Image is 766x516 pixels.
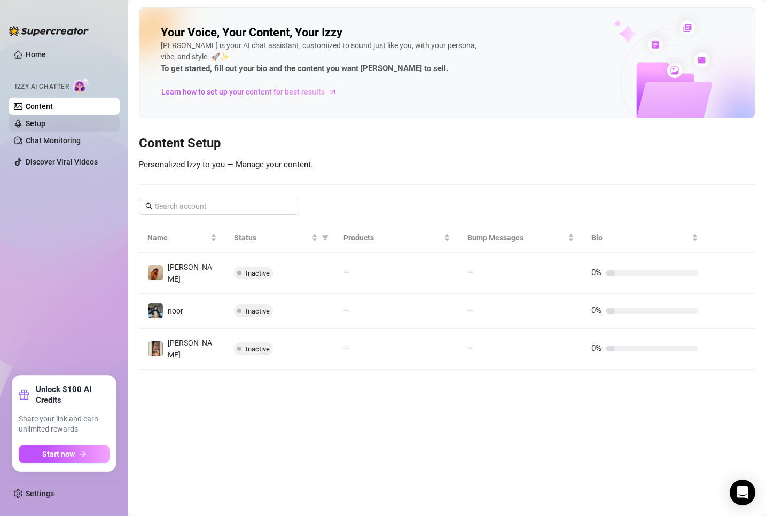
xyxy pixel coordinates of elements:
a: Discover Viral Videos [26,158,98,166]
img: logo-BBDzfeDw.svg [9,26,89,36]
span: arrow-right [79,450,87,458]
span: noor [168,307,183,315]
span: Products [343,232,442,244]
th: Status [225,223,335,253]
a: Setup [26,119,45,128]
strong: Unlock $100 AI Credits [36,384,110,405]
span: 0% [591,343,601,353]
img: ai-chatter-content-library-cLFOSyPT.png [589,9,755,118]
a: Chat Monitoring [26,136,81,145]
a: Settings [26,489,54,498]
span: Inactive [246,345,270,353]
span: Izzy AI Chatter [15,82,69,92]
input: Search account [155,200,284,212]
span: Share your link and earn unlimited rewards [19,414,110,435]
span: filter [320,230,331,246]
span: Bump Messages [467,232,566,244]
th: Name [139,223,225,253]
span: — [343,343,350,353]
span: [PERSON_NAME] [168,263,212,283]
span: Bio [591,232,690,244]
span: Personalized Izzy to you — Manage your content. [139,160,313,169]
span: [PERSON_NAME] [168,339,212,359]
strong: To get started, fill out your bio and the content you want [PERSON_NAME] to sell. [161,64,448,73]
h3: Content Setup [139,135,755,152]
th: Bio [583,223,707,253]
span: Learn how to set up your content for best results [161,86,325,98]
span: — [467,343,474,353]
span: Inactive [246,269,270,277]
span: — [343,306,350,315]
img: noor [148,303,163,318]
span: Name [147,232,208,244]
span: gift [19,389,29,400]
a: Home [26,50,46,59]
span: Start now [42,450,75,458]
span: Status [234,232,309,244]
span: — [343,268,350,277]
button: Start nowarrow-right [19,445,110,463]
img: AI Chatter [73,77,90,93]
div: [PERSON_NAME] is your AI chat assistant, customized to sound just like you, with your persona, vi... [161,40,481,75]
span: — [467,306,474,315]
span: filter [322,234,329,241]
span: — [467,268,474,277]
img: Cassidy [148,341,163,356]
th: Products [335,223,459,253]
a: Learn how to set up your content for best results [161,83,345,100]
img: Shaylie [148,265,163,280]
span: 0% [591,268,601,277]
th: Bump Messages [459,223,583,253]
h2: Your Voice, Your Content, Your Izzy [161,25,342,40]
span: search [145,202,153,210]
div: Open Intercom Messenger [730,480,755,505]
span: 0% [591,306,601,315]
span: Inactive [246,307,270,315]
a: Content [26,102,53,111]
span: arrow-right [327,87,338,97]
